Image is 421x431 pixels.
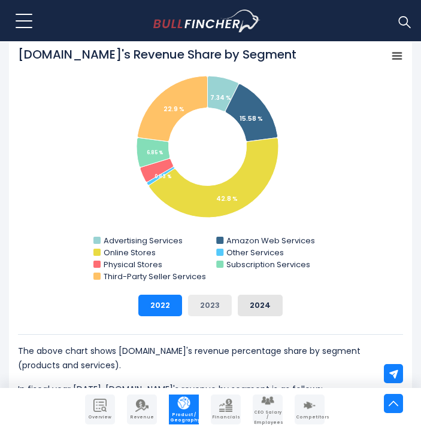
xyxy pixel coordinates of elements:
[153,10,261,32] img: Bullfincher logo
[104,259,162,270] text: Physical Stores
[226,247,284,258] text: Other Services
[295,395,325,424] a: Company Competitors
[104,271,206,282] text: Third-Party Seller Services
[18,344,403,372] p: The above chart shows [DOMAIN_NAME]'s revenue percentage share by segment (products and services).
[238,295,283,316] button: 2024
[226,235,315,246] text: Amazon Web Services
[253,395,283,424] a: Company Employees
[211,395,241,424] a: Company Financials
[163,105,184,114] tspan: 22.9 %
[210,93,231,102] tspan: 7.34 %
[147,150,163,157] tspan: 6.85 %
[216,194,238,203] tspan: 42.8 %
[18,382,403,396] p: In fiscal year [DATE], [DOMAIN_NAME]'s revenue by segment is as follows:
[153,10,282,32] a: Go to homepage
[296,415,323,420] span: Competitors
[104,235,183,246] text: Advertising Services
[128,415,156,420] span: Revenue
[169,395,199,424] a: Company Product/Geography
[188,295,232,316] button: 2023
[18,46,403,285] svg: Amazon.com's Revenue Share by Segment
[254,410,281,425] span: CEO Salary / Employees
[86,415,114,420] span: Overview
[155,174,171,181] tspan: 0.83 %
[170,412,198,423] span: Product / Geography
[18,46,296,63] tspan: [DOMAIN_NAME]'s Revenue Share by Segment
[85,395,115,424] a: Company Overview
[226,259,310,270] text: Subscription Services
[240,114,263,123] tspan: 15.58 %
[127,395,157,424] a: Company Revenue
[138,295,182,316] button: 2022
[104,247,156,258] text: Online Stores
[212,415,240,420] span: Financials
